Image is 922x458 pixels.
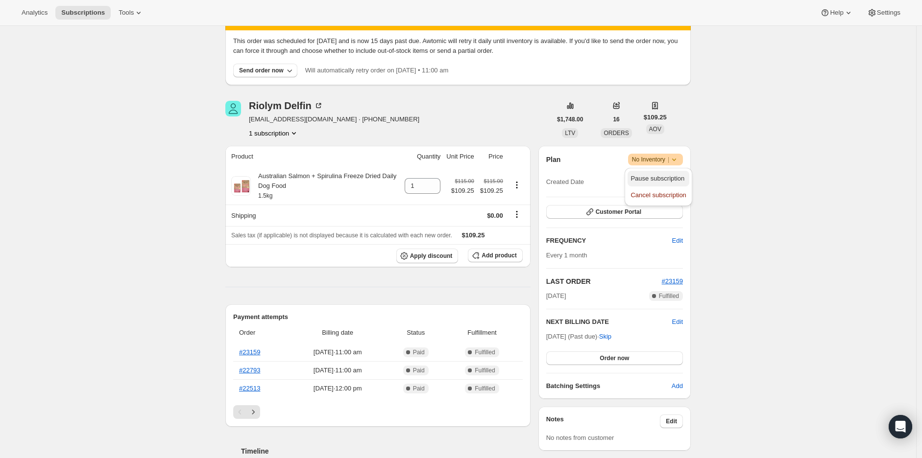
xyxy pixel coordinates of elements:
a: #22513 [239,385,260,392]
span: Riolym Delfin [225,101,241,116]
button: 16 [607,113,625,126]
span: [DATE] · 12:00 pm [291,384,384,393]
span: $0.00 [487,212,503,219]
span: AOV [649,126,661,133]
span: Edit [672,236,683,246]
span: Fulfilled [475,348,495,356]
span: Settings [877,9,900,17]
span: [DATE] [546,291,566,301]
span: Edit [666,417,677,425]
button: Subscriptions [55,6,111,20]
small: $115.00 [455,178,474,184]
span: 16 [613,115,619,123]
h2: LAST ORDER [546,276,662,286]
span: Fulfillment [447,328,517,338]
span: Status [390,328,441,338]
button: Tools [113,6,149,20]
h2: NEXT BILLING DATE [546,317,672,327]
span: | [668,156,669,163]
button: Shipping actions [509,209,525,220]
span: Every 1 month [546,252,587,259]
h2: Payment attempts [233,312,523,322]
span: Skip [599,332,611,342]
a: #22793 [239,366,260,374]
small: $115.00 [484,178,503,184]
button: Edit [660,414,683,428]
button: Skip [593,329,617,344]
span: $109.25 [451,186,474,196]
h3: Notes [546,414,660,428]
span: [DATE] · 11:00 am [291,366,384,375]
button: Pause subscription [628,171,689,186]
button: #23159 [662,276,683,286]
nav: Pagination [233,405,523,419]
button: Cancel subscription [628,187,689,203]
span: Customer Portal [596,208,641,216]
button: $1,748.00 [551,113,589,126]
button: Add [666,378,689,394]
span: Fulfilled [475,366,495,374]
span: Created Date [546,177,584,187]
h2: Plan [546,155,561,164]
button: Edit [672,317,683,327]
span: Paid [413,366,425,374]
span: $109.25 [480,186,503,196]
th: Price [477,146,506,167]
span: $1,748.00 [557,115,583,123]
span: Add [672,381,683,391]
h6: Batching Settings [546,381,672,391]
span: Order now [600,354,629,362]
span: Fulfilled [659,292,679,300]
a: #23159 [662,277,683,285]
span: Subscriptions [61,9,105,17]
button: Customer Portal [546,205,683,219]
span: Add product [482,252,516,259]
p: Will automatically retry order on [DATE] • 11:00 am [305,66,449,75]
span: Help [830,9,843,17]
div: Riolym Delfin [249,101,323,111]
button: Product actions [509,180,525,190]
span: No Inventory [632,155,679,164]
th: Quantity [402,146,443,167]
button: Apply discount [396,249,459,263]
span: [DATE] · 11:00 am [291,347,384,357]
th: Product [225,146,402,167]
div: Send order now [239,67,284,74]
button: Settings [861,6,906,20]
button: Analytics [16,6,53,20]
h2: Timeline [241,446,531,456]
a: #23159 [239,348,260,356]
span: Billing date [291,328,384,338]
th: Order [233,322,288,343]
span: No notes from customer [546,434,614,441]
span: Tools [119,9,134,17]
button: Help [814,6,859,20]
span: $109.25 [462,231,485,239]
span: LTV [565,130,575,137]
p: This order was scheduled for [DATE] and is now 15 days past due. Awtomic will retry it daily unti... [233,36,683,56]
span: Cancel subscription [631,191,686,199]
button: Product actions [249,128,299,138]
div: Australian Salmon + Spirulina Freeze Dried Daily Dog Food [251,171,399,201]
button: Order now [546,351,683,365]
span: Paid [413,385,425,392]
span: Sales tax (if applicable) is not displayed because it is calculated with each new order. [231,232,452,239]
span: Apply discount [410,252,453,260]
span: Fulfilled [475,385,495,392]
span: Pause subscription [631,175,684,182]
button: Add product [468,249,522,262]
span: [EMAIL_ADDRESS][DOMAIN_NAME] · [PHONE_NUMBER] [249,114,419,124]
span: Analytics [22,9,48,17]
button: Send order now [233,64,297,77]
th: Shipping [225,205,402,226]
button: Edit [666,233,689,249]
div: Open Intercom Messenger [889,415,912,438]
h2: FREQUENCY [546,236,672,246]
span: [DATE] (Past due) · [546,333,611,340]
span: ORDERS [604,130,629,137]
span: Paid [413,348,425,356]
small: 1.5kg [258,192,272,199]
span: $109.25 [644,113,667,122]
